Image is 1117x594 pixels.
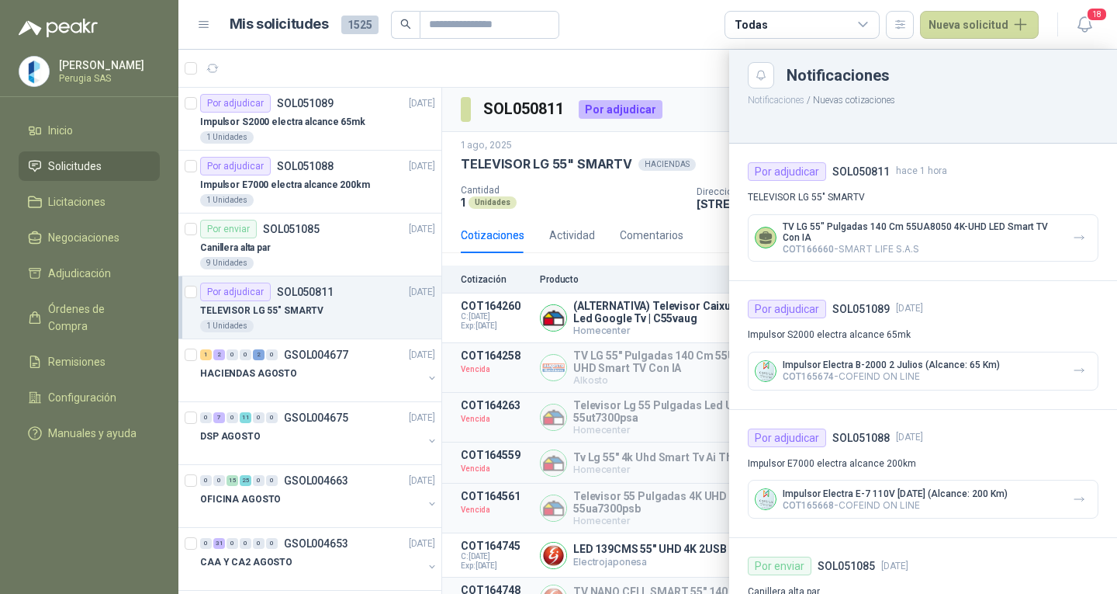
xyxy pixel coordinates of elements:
span: Negociaciones [48,229,119,246]
span: 18 [1086,7,1108,22]
button: 18 [1070,11,1098,39]
span: search [400,19,411,30]
p: Impulsor Electra E-7 110V [DATE] (Alcance: 200 Km) [783,488,1008,499]
span: COT165668 [783,500,834,511]
span: [DATE] [881,559,908,574]
a: Configuración [19,383,160,412]
span: Solicitudes [48,158,102,175]
h4: SOL051088 [832,429,890,446]
img: Company Logo [756,361,776,381]
img: Logo peakr [19,19,98,37]
div: Todas [735,16,767,33]
p: Impulsor Electra B-2000 2 Julios (Alcance: 65 Km) [783,360,1000,370]
div: Por adjudicar [748,429,826,447]
p: - COFEIND ON LINE [783,370,1000,382]
p: [PERSON_NAME] [59,60,156,71]
p: - COFEIND ON LINE [783,499,1008,511]
h4: SOL050811 [832,163,890,180]
span: Manuales y ayuda [48,425,137,442]
div: Por enviar [748,557,811,575]
p: - SMART LIFE S.A.S [783,243,1060,255]
span: hace 1 hora [896,164,947,179]
div: Notificaciones [787,68,1098,83]
a: Órdenes de Compra [19,294,160,341]
span: Licitaciones [48,193,105,210]
a: Negociaciones [19,223,160,252]
span: [DATE] [896,430,923,445]
p: TV LG 55" Pulgadas 140 Cm 55UA8050 4K-UHD LED Smart TV Con IA [783,221,1060,243]
p: TELEVISOR LG 55" SMARTV [748,190,1098,205]
p: Impulsor S2000 electra alcance 65mk [748,328,1098,342]
a: Inicio [19,116,160,145]
a: Adjudicación [19,259,160,288]
span: Remisiones [48,353,105,370]
span: 1525 [341,16,379,34]
a: Licitaciones [19,187,160,217]
span: Configuración [48,389,116,406]
button: Nueva solicitud [920,11,1039,39]
p: / Nuevas cotizaciones [729,89,1117,108]
span: COT166660 [783,244,834,255]
div: Por adjudicar [748,300,826,318]
p: Impulsor E7000 electra alcance 200km [748,457,1098,471]
p: Perugia SAS [59,74,156,83]
h4: SOL051085 [818,558,875,575]
div: Por adjudicar [748,162,826,181]
a: Manuales y ayuda [19,419,160,448]
h1: Mis solicitudes [230,13,329,36]
h4: SOL051089 [832,300,890,318]
button: Notificaciones [748,95,804,106]
span: Inicio [48,122,73,139]
span: Adjudicación [48,265,111,282]
span: [DATE] [896,301,923,316]
a: Solicitudes [19,151,160,181]
img: Company Logo [756,489,776,509]
span: COT165674 [783,371,834,382]
span: Órdenes de Compra [48,300,145,335]
img: Company Logo [19,57,49,86]
a: Remisiones [19,347,160,377]
button: Close [748,62,774,89]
